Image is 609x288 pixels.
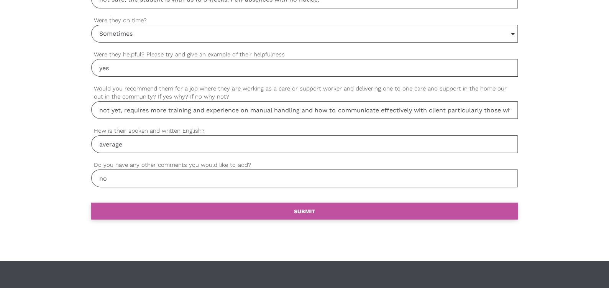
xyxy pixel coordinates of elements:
[91,202,517,219] a: SUBMIT
[91,50,517,59] label: Were they helpful? Please try and give an example of their helpfulness
[91,16,517,25] label: Were they on time?
[91,127,517,135] label: How is their spoken and written English?
[294,208,315,214] b: SUBMIT
[91,84,517,101] label: Would you recommend them for a job where they are working as a care or support worker and deliver...
[91,161,517,170] label: Do you have any other comments you would like to add?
